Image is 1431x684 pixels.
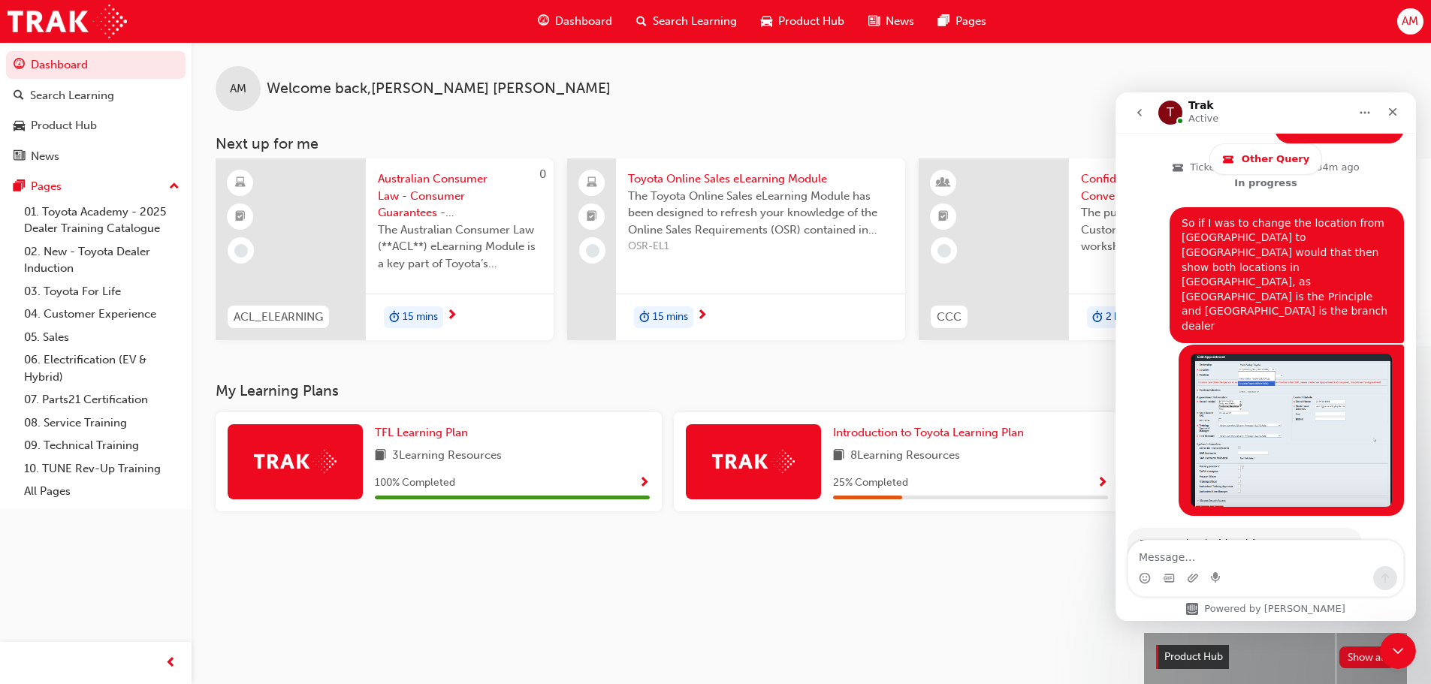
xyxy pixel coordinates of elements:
[6,173,186,200] button: Pages
[850,447,960,466] span: 8 Learning Resources
[886,13,914,30] span: News
[833,475,908,492] span: 25 % Completed
[624,6,749,37] a: search-iconSearch Learning
[31,148,59,165] div: News
[18,280,186,303] a: 03. Toyota For Life
[628,188,893,239] span: The Toyota Online Sales eLearning Module has been designed to refresh your knowledge of the Onlin...
[1156,645,1395,669] a: Product HubShow all
[14,59,25,72] span: guage-icon
[192,135,1431,152] h3: Next up for me
[919,158,1257,340] a: 240CCCConfident Customer ConversationsThe purpose of the Confident Customer Conversations worksho...
[1402,13,1418,30] span: AM
[1097,474,1108,493] button: Show Progress
[938,173,949,193] span: learningResourceType_INSTRUCTOR_LED-icon
[267,80,611,98] span: Welcome back , [PERSON_NAME] [PERSON_NAME]
[14,119,25,133] span: car-icon
[1164,650,1223,663] span: Product Hub
[14,150,25,164] span: news-icon
[18,303,186,326] a: 04. Customer Experience
[31,178,62,195] div: Pages
[8,5,127,38] a: Trak
[761,12,772,31] span: car-icon
[1339,646,1396,668] button: Show all
[1081,204,1245,255] span: The purpose of the Confident Customer Conversations workshop is to equip you with tools to commun...
[230,80,246,98] span: AM
[1116,92,1416,621] iframe: Intercom live chat
[375,475,455,492] span: 100 % Completed
[587,173,597,193] span: laptop-icon
[587,207,597,227] span: booktick-icon
[12,435,288,569] div: Trak says…
[18,240,186,280] a: 02. New - Toyota Dealer Induction
[956,13,986,30] span: Pages
[13,448,288,474] textarea: Message…
[1092,308,1103,327] span: duration-icon
[375,426,468,439] span: TFL Learning Plan
[216,158,554,340] a: 0ACL_ELEARNINGAustralian Consumer Law - Consumer Guarantees - eLearning moduleThe Australian Cons...
[234,244,248,258] span: learningRecordVerb_NONE-icon
[18,480,186,503] a: All Pages
[18,200,186,240] a: 01. Toyota Academy - 2025 Dealer Training Catalogue
[628,170,893,188] span: Toyota Online Sales eLearning Module
[392,447,502,466] span: 3 Learning Resources
[639,308,650,327] span: duration-icon
[749,6,856,37] a: car-iconProduct Hub
[18,388,186,411] a: 07. Parts21 Certification
[868,12,880,31] span: news-icon
[389,308,400,327] span: duration-icon
[538,12,549,31] span: guage-icon
[6,82,186,110] a: Search Learning
[446,309,457,323] span: next-icon
[856,6,926,37] a: news-iconNews
[235,207,246,227] span: booktick-icon
[653,13,737,30] span: Search Learning
[24,444,234,503] div: Best to check this with your administrator, or simply change and test to see how it shows up as y...
[403,309,438,326] span: 15 mins
[31,117,97,134] div: Product Hub
[71,480,83,492] button: Upload attachment
[1106,309,1128,326] span: 2 hrs
[18,434,186,457] a: 09. Technical Training
[696,309,708,323] span: next-icon
[23,480,35,492] button: Emoji picker
[216,382,1120,399] h3: My Learning Plans
[18,348,186,388] a: 06. Electrification (EV & Hybrid)
[18,326,186,349] a: 05. Sales
[937,244,951,258] span: learningRecordVerb_NONE-icon
[378,221,542,273] span: The Australian Consumer Law (**ACL**) eLearning Module is a key part of Toyota’s compliance progr...
[1097,477,1108,490] span: Show Progress
[6,51,186,79] a: Dashboard
[833,424,1030,441] a: Introduction to Toyota Learning Plan
[14,89,24,103] span: search-icon
[712,450,795,473] img: Trak
[12,435,246,557] div: Best to check this with your administrator, or simply change and test to see how it shows up as y...
[938,207,949,227] span: booktick-icon
[526,6,624,37] a: guage-iconDashboard
[169,177,180,197] span: up-icon
[938,12,949,31] span: pages-icon
[165,654,177,673] span: prev-icon
[95,480,107,492] button: Start recording
[926,6,998,37] a: pages-iconPages
[254,450,337,473] img: Trak
[18,411,186,435] a: 08. Service Training
[234,309,323,326] span: ACL_ELEARNING
[6,143,186,170] a: News
[1081,170,1245,204] span: Confident Customer Conversations
[639,474,650,493] button: Show Progress
[636,12,647,31] span: search-icon
[833,426,1024,439] span: Introduction to Toyota Learning Plan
